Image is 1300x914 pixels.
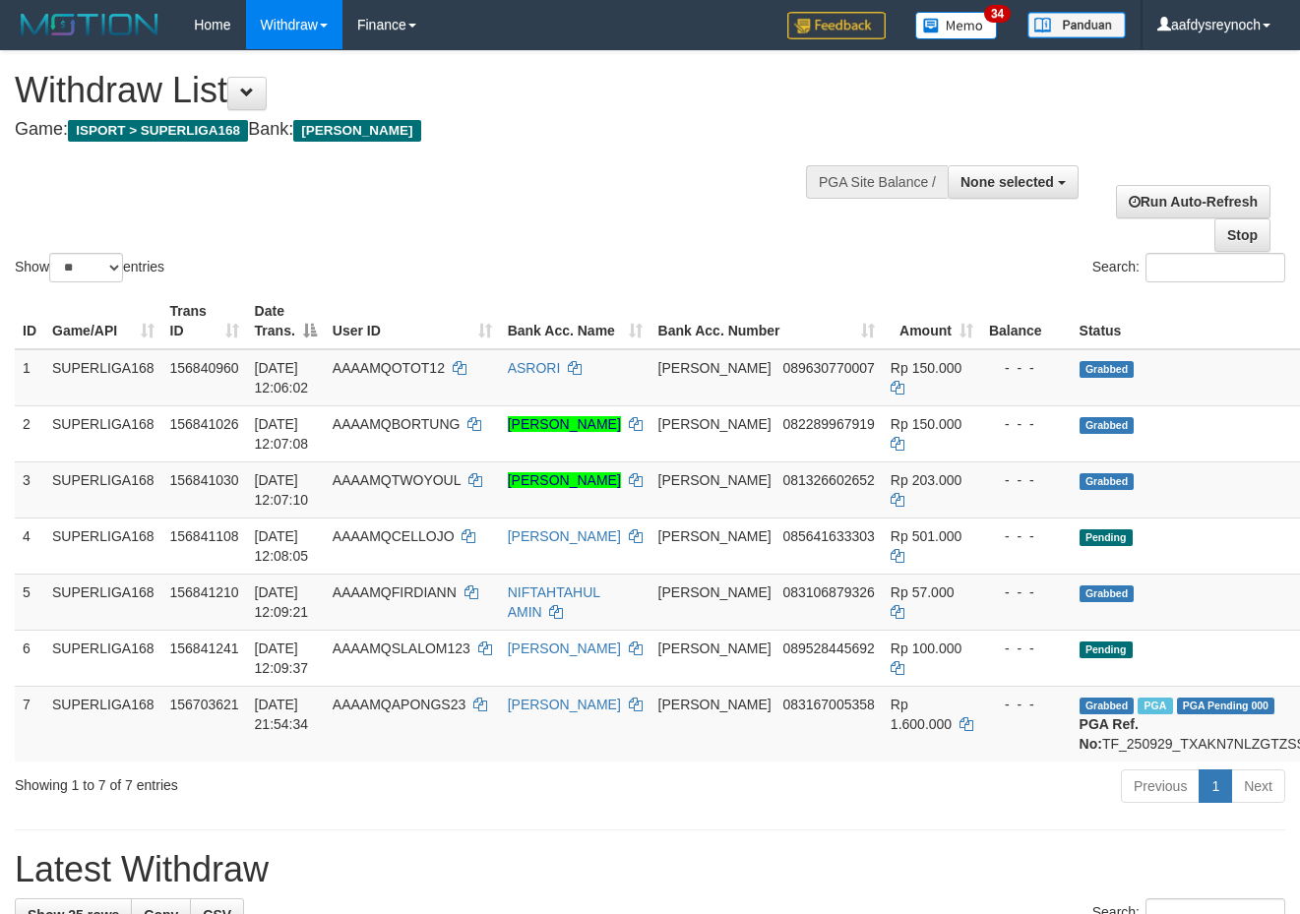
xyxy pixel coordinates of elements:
[658,528,772,544] span: [PERSON_NAME]
[15,461,44,518] td: 3
[170,360,239,376] span: 156840960
[883,293,981,349] th: Amount: activate to sort column ascending
[782,640,874,656] span: Copy 089528445692 to clipboard
[1080,361,1135,378] span: Grabbed
[255,528,309,564] span: [DATE] 12:08:05
[255,584,309,620] span: [DATE] 12:09:21
[960,174,1054,190] span: None selected
[500,293,650,349] th: Bank Acc. Name: activate to sort column ascending
[891,416,961,432] span: Rp 150.000
[787,12,886,39] img: Feedback.jpg
[44,686,162,762] td: SUPERLIGA168
[782,416,874,432] span: Copy 082289967919 to clipboard
[162,293,247,349] th: Trans ID: activate to sort column ascending
[782,472,874,488] span: Copy 081326602652 to clipboard
[989,695,1064,714] div: - - -
[891,697,952,732] span: Rp 1.600.000
[989,358,1064,378] div: - - -
[1214,218,1270,252] a: Stop
[44,461,162,518] td: SUPERLIGA168
[1116,185,1270,218] a: Run Auto-Refresh
[989,414,1064,434] div: - - -
[1080,641,1133,658] span: Pending
[170,528,239,544] span: 156841108
[1145,253,1285,282] input: Search:
[15,518,44,574] td: 4
[891,360,961,376] span: Rp 150.000
[891,528,961,544] span: Rp 501.000
[891,472,961,488] span: Rp 203.000
[170,584,239,600] span: 156841210
[658,360,772,376] span: [PERSON_NAME]
[333,472,461,488] span: AAAAMQTWOYOUL
[15,686,44,762] td: 7
[508,584,600,620] a: NIFTAHTAHUL AMIN
[658,416,772,432] span: [PERSON_NAME]
[15,293,44,349] th: ID
[1199,769,1232,803] a: 1
[333,360,445,376] span: AAAAMQOTOT12
[658,697,772,712] span: [PERSON_NAME]
[1080,417,1135,434] span: Grabbed
[15,850,1285,889] h1: Latest Withdraw
[1080,473,1135,490] span: Grabbed
[170,640,239,656] span: 156841241
[333,416,461,432] span: AAAAMQBORTUNG
[891,584,955,600] span: Rp 57.000
[1177,698,1275,714] span: PGA Pending
[948,165,1079,199] button: None selected
[44,405,162,461] td: SUPERLIGA168
[508,640,621,656] a: [PERSON_NAME]
[170,472,239,488] span: 156841030
[44,518,162,574] td: SUPERLIGA168
[15,630,44,686] td: 6
[68,120,248,142] span: ISPORT > SUPERLIGA168
[1080,698,1135,714] span: Grabbed
[15,10,164,39] img: MOTION_logo.png
[170,697,239,712] span: 156703621
[247,293,325,349] th: Date Trans.: activate to sort column descending
[1080,529,1133,546] span: Pending
[508,528,621,544] a: [PERSON_NAME]
[989,470,1064,490] div: - - -
[325,293,500,349] th: User ID: activate to sort column ascending
[658,640,772,656] span: [PERSON_NAME]
[44,293,162,349] th: Game/API: activate to sort column ascending
[1138,698,1172,714] span: Marked by aafchhiseyha
[293,120,420,142] span: [PERSON_NAME]
[650,293,883,349] th: Bank Acc. Number: activate to sort column ascending
[15,71,847,110] h1: Withdraw List
[658,584,772,600] span: [PERSON_NAME]
[1080,716,1139,752] b: PGA Ref. No:
[782,584,874,600] span: Copy 083106879326 to clipboard
[44,630,162,686] td: SUPERLIGA168
[1092,253,1285,282] label: Search:
[44,349,162,406] td: SUPERLIGA168
[15,405,44,461] td: 2
[15,767,526,795] div: Showing 1 to 7 of 7 entries
[891,640,961,656] span: Rp 100.000
[984,5,1011,23] span: 34
[915,12,998,39] img: Button%20Memo.svg
[981,293,1072,349] th: Balance
[333,584,457,600] span: AAAAMQFIRDIANN
[255,416,309,452] span: [DATE] 12:07:08
[333,528,455,544] span: AAAAMQCELLOJO
[15,349,44,406] td: 1
[508,360,561,376] a: ASRORI
[1121,769,1200,803] a: Previous
[1231,769,1285,803] a: Next
[15,120,847,140] h4: Game: Bank:
[989,639,1064,658] div: - - -
[255,360,309,396] span: [DATE] 12:06:02
[508,697,621,712] a: [PERSON_NAME]
[782,528,874,544] span: Copy 085641633303 to clipboard
[333,640,470,656] span: AAAAMQSLALOM123
[1027,12,1126,38] img: panduan.png
[806,165,948,199] div: PGA Site Balance /
[49,253,123,282] select: Showentries
[170,416,239,432] span: 156841026
[989,526,1064,546] div: - - -
[255,640,309,676] span: [DATE] 12:09:37
[1080,585,1135,602] span: Grabbed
